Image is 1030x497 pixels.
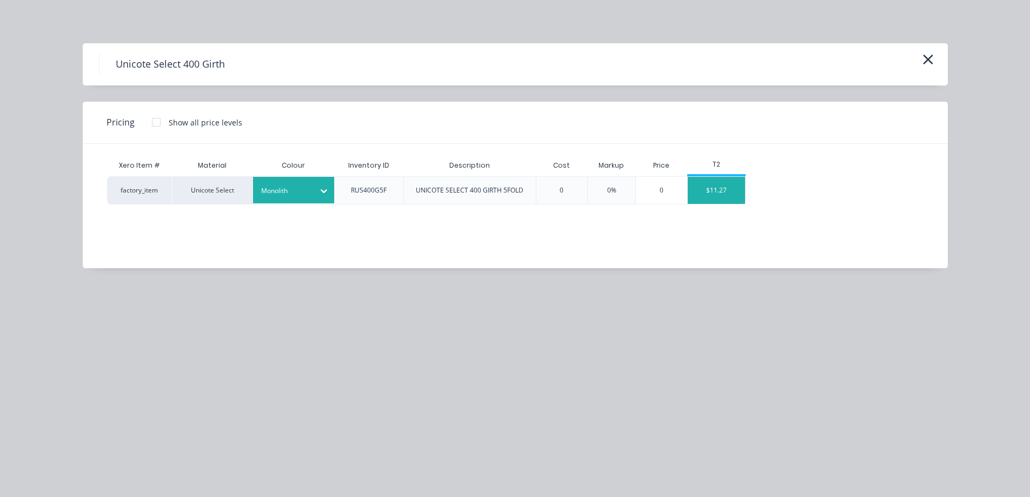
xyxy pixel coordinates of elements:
div: $11.27 [688,177,746,204]
div: T2 [687,160,746,169]
div: Unicote Select [172,176,253,204]
div: 0 [560,185,563,195]
div: Inventory ID [340,152,398,179]
div: Xero Item # [107,155,172,176]
h4: Unicote Select 400 Girth [99,54,241,75]
div: Colour [253,155,334,176]
div: Show all price levels [169,117,242,128]
div: RUS400G5F [351,185,387,195]
div: 0 [636,177,687,204]
div: factory_item [107,176,172,204]
div: Description [441,152,499,179]
div: Markup [587,155,635,176]
div: UNICOTE SELECT 400 GIRTH 5FOLD [416,185,523,195]
div: Material [172,155,253,176]
div: 0% [607,185,616,195]
div: Price [635,155,687,176]
div: Cost [536,155,588,176]
span: Pricing [107,116,135,129]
